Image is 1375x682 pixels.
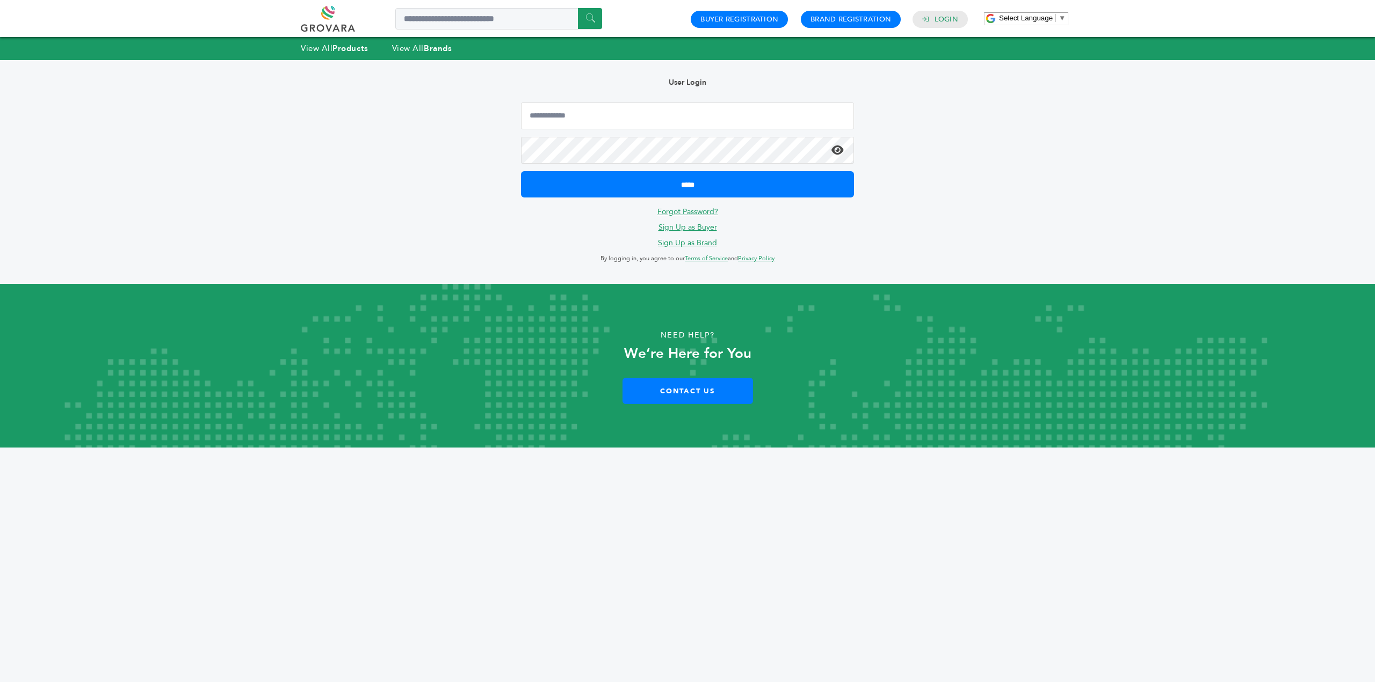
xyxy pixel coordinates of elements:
[685,254,728,262] a: Terms of Service
[521,252,854,265] p: By logging in, you agree to our and
[658,222,717,232] a: Sign Up as Buyer
[738,254,775,262] a: Privacy Policy
[935,14,958,24] a: Login
[658,238,717,248] a: Sign Up as Brand
[810,14,891,24] a: Brand Registration
[521,137,854,164] input: Password
[1059,14,1066,22] span: ▼
[332,43,368,54] strong: Products
[657,207,718,217] a: Forgot Password?
[395,8,602,30] input: Search a product or brand...
[700,14,778,24] a: Buyer Registration
[424,43,452,54] strong: Brands
[69,327,1306,343] p: Need Help?
[624,344,751,363] strong: We’re Here for You
[301,43,368,54] a: View AllProducts
[999,14,1053,22] span: Select Language
[623,378,753,404] a: Contact Us
[521,102,854,129] input: Email Address
[392,43,452,54] a: View AllBrands
[1055,14,1056,22] span: ​
[669,77,706,87] b: User Login
[999,14,1066,22] a: Select Language​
